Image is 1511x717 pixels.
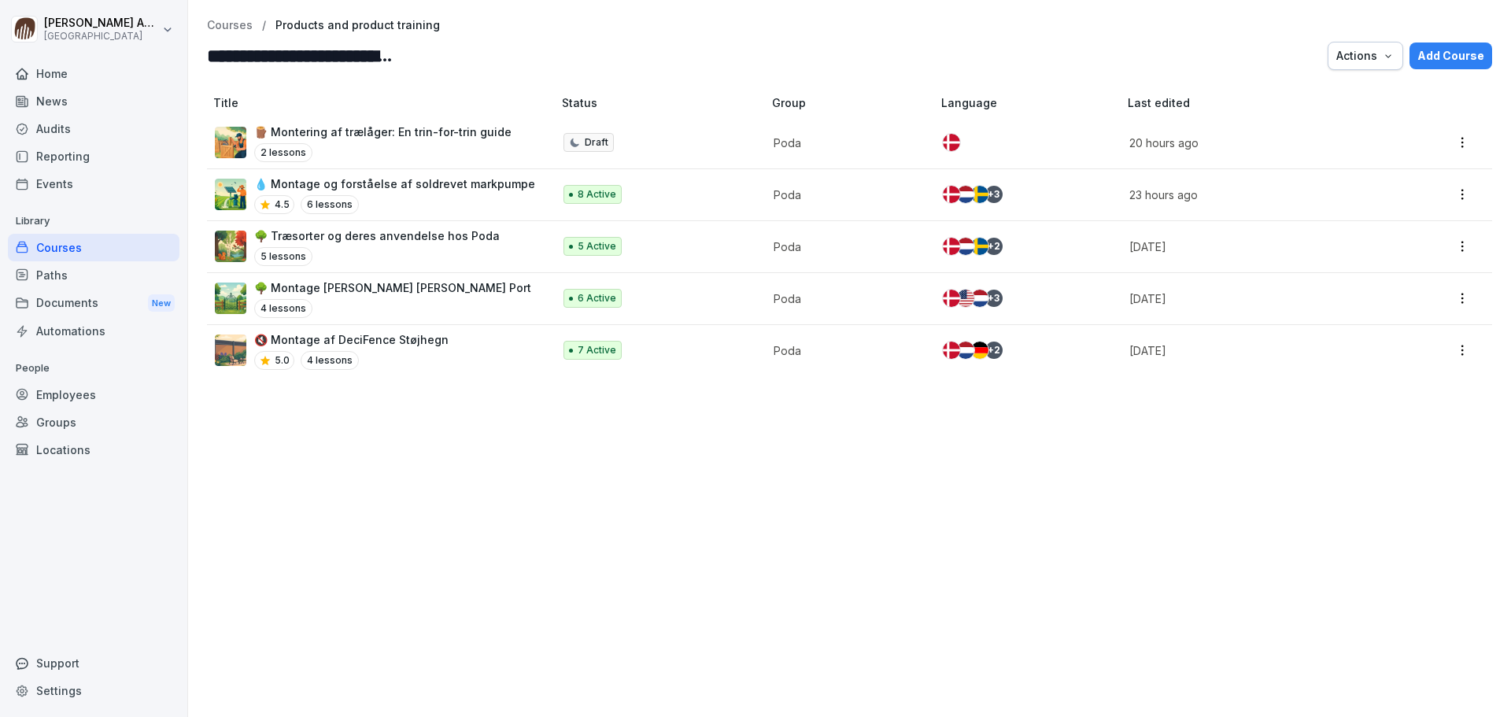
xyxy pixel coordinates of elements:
a: Courses [207,19,253,32]
p: Poda [774,290,916,307]
div: + 3 [985,290,1003,307]
p: 🌳 Træsorter og deres anvendelse hos Poda [254,227,500,244]
img: nl.svg [957,238,974,255]
a: DocumentsNew [8,289,179,318]
img: de.svg [971,342,988,359]
img: iitrrchdpqggmo7zvf685sph.png [215,127,246,158]
a: Audits [8,115,179,142]
div: Documents [8,289,179,318]
img: us.svg [957,290,974,307]
img: se.svg [971,186,988,203]
div: Actions [1336,47,1395,65]
a: Employees [8,381,179,408]
a: Home [8,60,179,87]
img: thgb2mx0bhcepjhojq3x82qb.png [215,334,246,366]
p: 6 lessons [301,195,359,214]
a: Groups [8,408,179,436]
a: Paths [8,261,179,289]
p: 🔇 Montage af DeciFence Støjhegn [254,331,449,348]
div: New [148,294,175,312]
div: + 3 [985,186,1003,203]
p: 7 Active [578,343,616,357]
img: dk.svg [943,342,960,359]
p: [PERSON_NAME] Andreasen [44,17,159,30]
img: se.svg [971,238,988,255]
div: + 2 [985,342,1003,359]
img: akw15qmbc8lz96rhhyr6ygo8.png [215,179,246,210]
img: nl.svg [971,290,988,307]
p: [DATE] [1129,342,1380,359]
p: 6 Active [578,291,616,305]
div: Support [8,649,179,677]
img: jizd591trzcmgkwg7phjhdyp.png [215,283,246,314]
p: 4 lessons [301,351,359,370]
a: Courses [8,234,179,261]
img: nl.svg [957,186,974,203]
div: + 2 [985,238,1003,255]
img: dk.svg [943,238,960,255]
p: Language [941,94,1121,111]
p: People [8,356,179,381]
p: 5 Active [578,239,616,253]
p: 20 hours ago [1129,135,1380,151]
p: 🪵 Montering af trælåger: En trin-for-trin guide [254,124,512,140]
p: 23 hours ago [1129,187,1380,203]
p: Poda [774,238,916,255]
p: Library [8,209,179,234]
button: Add Course [1409,43,1492,69]
a: News [8,87,179,115]
p: Last edited [1128,94,1399,111]
img: gb4uxy99b9loxgm7rcriajjo.png [215,231,246,262]
p: Poda [774,187,916,203]
p: 💧 Montage og forståelse af soldrevet markpumpe [254,176,535,192]
p: Poda [774,342,916,359]
a: Products and product training [275,19,440,32]
p: 5 lessons [254,247,312,266]
p: Draft [585,135,608,150]
a: Reporting [8,142,179,170]
a: Settings [8,677,179,704]
img: nl.svg [957,342,974,359]
p: Status [562,94,766,111]
img: dk.svg [943,186,960,203]
p: 5.0 [275,353,290,368]
button: Actions [1328,42,1403,70]
p: Title [213,94,556,111]
p: / [262,19,266,32]
p: 8 Active [578,187,616,201]
a: Locations [8,436,179,464]
a: Events [8,170,179,198]
div: Add Course [1417,47,1484,65]
p: [DATE] [1129,238,1380,255]
p: 4.5 [275,198,290,212]
p: [GEOGRAPHIC_DATA] [44,31,159,42]
p: [DATE] [1129,290,1380,307]
p: 🌳 Montage [PERSON_NAME] [PERSON_NAME] Port [254,279,531,296]
p: 2 lessons [254,143,312,162]
a: Automations [8,317,179,345]
img: dk.svg [943,290,960,307]
img: dk.svg [943,134,960,151]
p: Poda [774,135,916,151]
p: Group [772,94,935,111]
p: 4 lessons [254,299,312,318]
